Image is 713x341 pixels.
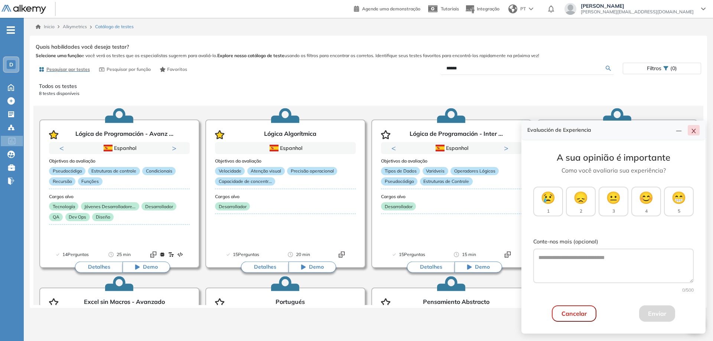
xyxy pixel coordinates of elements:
[664,187,694,216] button: 😁5
[159,252,165,258] img: Format test logo
[247,167,285,175] p: Atenção visual
[533,166,694,175] p: Como você avaliaria sua experiência?
[309,263,324,271] span: Demo
[167,66,187,73] span: Favoritos
[631,187,661,216] button: 😊4
[381,194,522,199] h3: Cargos alvo
[157,63,191,76] button: Favoritos
[533,238,694,246] label: Conte-nos mais (opcional)
[520,6,526,12] span: PT
[39,90,698,97] p: 8 testes disponíveis
[75,130,173,139] p: Lógica de Programación - Avanz ...
[46,66,90,73] span: Pesquisar por testes
[573,188,588,206] span: 😞
[670,63,677,74] span: (0)
[118,154,124,155] button: 2
[647,63,661,74] span: Filtros
[676,128,682,134] span: line
[639,305,675,322] button: Enviar
[7,29,15,31] i: -
[215,194,356,199] h3: Cargos alvo
[276,298,305,307] p: Portugués
[438,154,447,155] button: 1
[612,208,615,214] span: 3
[533,152,694,163] h3: A sua opinião é importante
[104,145,113,151] img: ESP
[673,125,685,135] button: line
[296,251,310,258] span: 20 min
[62,251,89,258] span: 14 Perguntas
[407,144,495,152] div: Espanhol
[36,43,129,51] span: Quais habilidades você deseja testar?
[92,213,114,221] p: Diseño
[150,252,156,258] img: Format test logo
[407,262,455,273] button: Detalhes
[241,262,289,273] button: Detalhes
[63,24,87,29] span: Alkymetrics
[399,251,425,258] span: 15 Perguntas
[127,154,133,155] button: 3
[441,6,459,12] span: Tutoriais
[233,251,259,258] span: 15 Perguntas
[96,63,154,76] button: Pesquisar por função
[289,262,336,273] button: Demo
[287,167,337,175] p: Precisão operacional
[123,262,170,273] button: Demo
[504,144,511,152] button: Next
[339,252,345,258] img: Format test logo
[552,305,596,322] button: Cancelar
[141,202,176,210] p: Desarrollador
[215,202,250,210] p: Desarrollador
[381,202,416,210] p: Desarrollador
[477,6,499,12] span: Integração
[645,208,648,214] span: 4
[177,252,183,258] img: Format test logo
[36,63,93,76] button: Pesquisar por testes
[671,188,686,206] span: 😁
[533,187,563,216] button: 😢1
[529,7,533,10] img: arrow
[65,213,90,221] p: Dev Ops
[75,144,163,152] div: Espanhol
[381,167,420,175] p: Tipos de Dados
[107,66,151,73] span: Pesquisar por função
[508,4,517,13] img: world
[78,177,102,186] p: Funções
[49,202,78,210] p: Tecnología
[381,177,417,186] p: Pseudocódigo
[264,130,316,139] p: Lógica Algorítmica
[450,167,499,175] p: Operadores Lógicos
[362,6,420,12] span: Agende uma demonstração
[168,252,174,258] img: Format test logo
[606,188,621,206] span: 😐
[49,177,75,186] p: Recursão
[49,167,85,175] p: Pseudocódigo
[84,298,165,307] p: Excel sin Macros - Avanzado
[580,208,582,214] span: 2
[49,213,63,221] p: QA
[81,202,139,210] p: Jóvenes Desarrolladore...
[423,167,448,175] p: Variáveis
[172,144,179,152] button: Next
[9,62,13,68] span: D
[36,53,82,58] b: Selecione uma função
[566,187,596,216] button: 😞2
[678,208,680,214] span: 5
[143,263,158,271] span: Demo
[117,251,131,258] span: 25 min
[465,1,499,17] button: Integração
[436,145,445,151] img: ESP
[423,298,489,307] p: Pensamiento Abstracto
[410,130,503,139] p: Lógica de Programación - Inter ...
[36,52,701,59] span: e você verá os testes que os especialistas sugerem para avaliá-lo. usando os filtros para encontr...
[527,127,673,133] h4: Evaluación de Experiencia
[547,208,550,214] span: 1
[391,144,399,152] button: Previous
[541,188,556,206] span: 😢
[475,263,490,271] span: Demo
[36,23,55,30] a: Inicio
[241,144,329,152] div: Espanhol
[39,82,698,90] p: Todos os testes
[455,262,502,273] button: Demo
[450,154,456,155] button: 2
